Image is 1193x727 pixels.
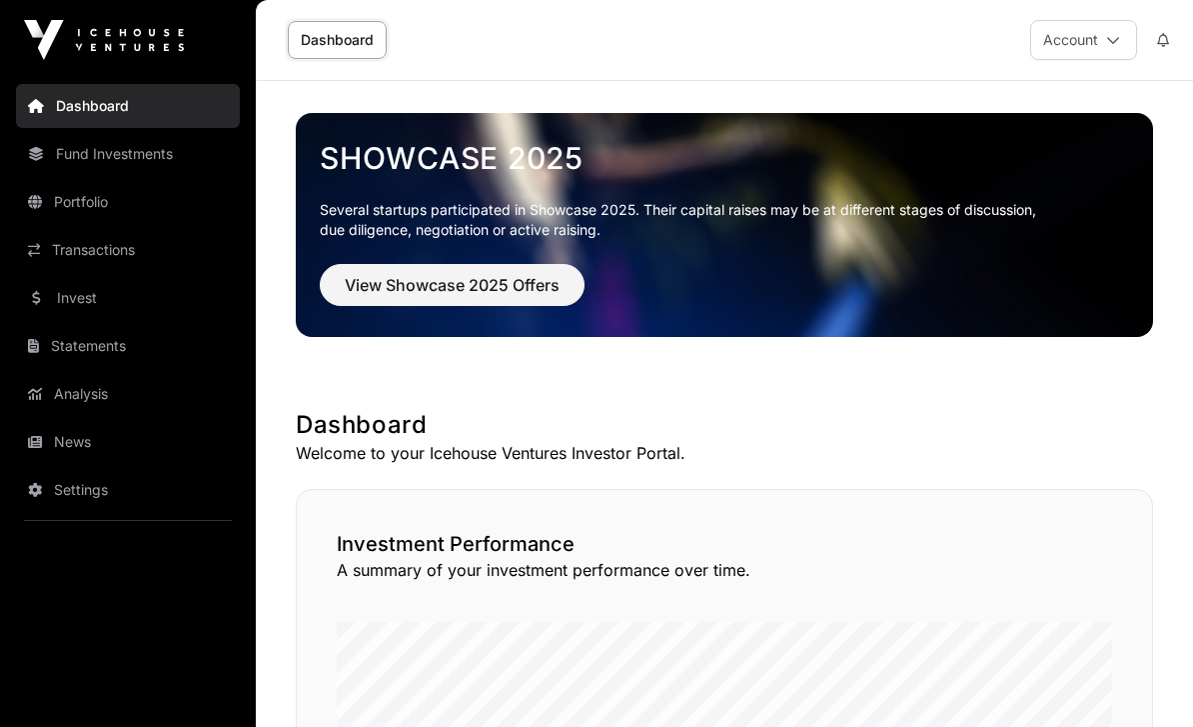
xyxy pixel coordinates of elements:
img: Icehouse Ventures Logo [24,20,184,60]
button: View Showcase 2025 Offers [320,264,585,306]
a: Transactions [16,228,240,272]
a: Portfolio [16,180,240,224]
a: Analysis [16,372,240,416]
button: Account [1030,20,1137,60]
a: Settings [16,468,240,512]
p: A summary of your investment performance over time. [337,558,1112,582]
a: View Showcase 2025 Offers [320,284,585,304]
a: Showcase 2025 [320,140,1129,176]
h2: Investment Performance [337,530,1112,558]
iframe: Chat Widget [1093,631,1193,727]
h1: Dashboard [296,409,1153,441]
a: Fund Investments [16,132,240,176]
a: Invest [16,276,240,320]
img: Showcase 2025 [296,113,1153,337]
a: Dashboard [288,21,387,59]
div: 聊天小组件 [1093,631,1193,727]
span: View Showcase 2025 Offers [345,273,560,297]
a: Dashboard [16,84,240,128]
a: News [16,420,240,464]
a: Statements [16,324,240,368]
p: Welcome to your Icehouse Ventures Investor Portal. [296,441,1153,465]
p: Several startups participated in Showcase 2025. Their capital raises may be at different stages o... [320,200,1129,240]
